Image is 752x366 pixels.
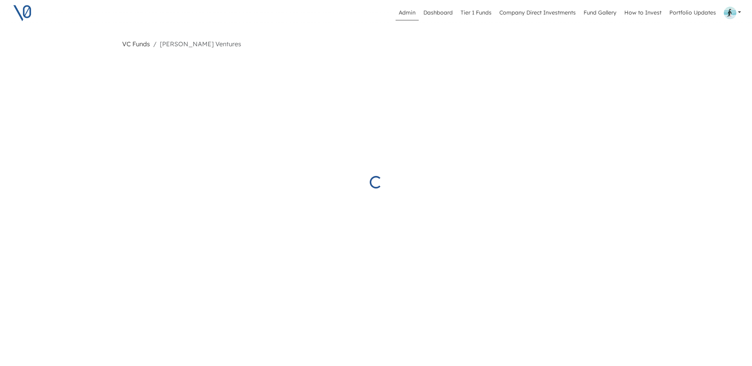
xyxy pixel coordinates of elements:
a: Tier 1 Funds [457,5,495,20]
img: Profile [724,7,736,19]
img: V0 logo [13,3,32,23]
li: [PERSON_NAME] Ventures [150,39,241,49]
nav: breadcrumb [122,39,630,49]
a: How to Invest [621,5,665,20]
a: Admin [396,5,419,20]
a: Fund Gallery [580,5,620,20]
a: Company Direct Investments [496,5,579,20]
a: Portfolio Updates [666,5,719,20]
a: VC Funds [122,40,150,48]
a: Dashboard [420,5,456,20]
